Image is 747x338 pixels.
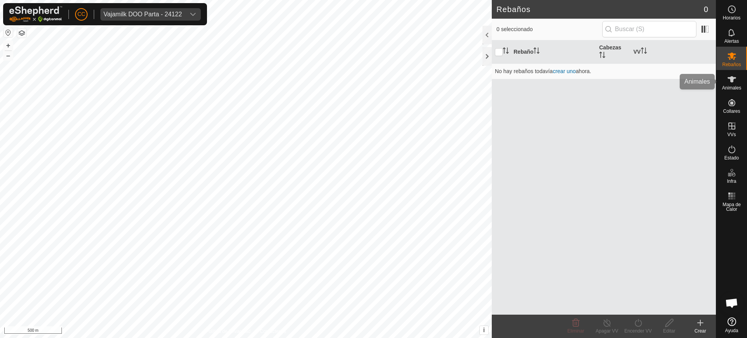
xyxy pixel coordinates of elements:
[4,28,13,37] button: Restablecer Mapa
[727,179,736,184] span: Infra
[720,291,743,315] a: Chat abierto
[492,63,716,79] td: No hay rebaños todavía ahora.
[722,62,741,67] span: Rebaños
[567,328,584,334] span: Eliminar
[725,328,738,333] span: Ayuda
[17,28,26,38] button: Capas del Mapa
[685,327,716,334] div: Crear
[206,328,251,335] a: Política de Privacidad
[704,4,708,15] span: 0
[496,5,704,14] h2: Rebaños
[602,21,696,37] input: Buscar (S)
[185,8,201,21] div: dropdown trigger
[596,40,630,64] th: Cabezas
[553,68,576,74] a: crear uno
[503,49,509,55] p-sorticon: Activar para ordenar
[723,16,740,20] span: Horarios
[260,328,286,335] a: Contáctenos
[496,25,602,33] span: 0 seleccionado
[716,314,747,336] a: Ayuda
[641,49,647,55] p-sorticon: Activar para ordenar
[100,8,185,21] span: Vajamilk DOO Parta - 24122
[9,6,62,22] img: Logo Gallagher
[724,39,739,44] span: Alertas
[622,327,654,334] div: Encender VV
[727,132,736,137] span: VVs
[4,51,13,60] button: –
[599,53,605,59] p-sorticon: Activar para ordenar
[533,49,540,55] p-sorticon: Activar para ordenar
[510,40,596,64] th: Rebaño
[630,40,716,64] th: VV
[4,41,13,50] button: +
[724,156,739,160] span: Estado
[722,86,741,90] span: Animales
[480,326,488,334] button: i
[591,327,622,334] div: Apagar VV
[723,109,740,114] span: Collares
[77,10,85,18] span: CC
[654,327,685,334] div: Editar
[103,11,182,18] div: Vajamilk DOO Parta - 24122
[483,327,485,333] span: i
[718,202,745,212] span: Mapa de Calor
